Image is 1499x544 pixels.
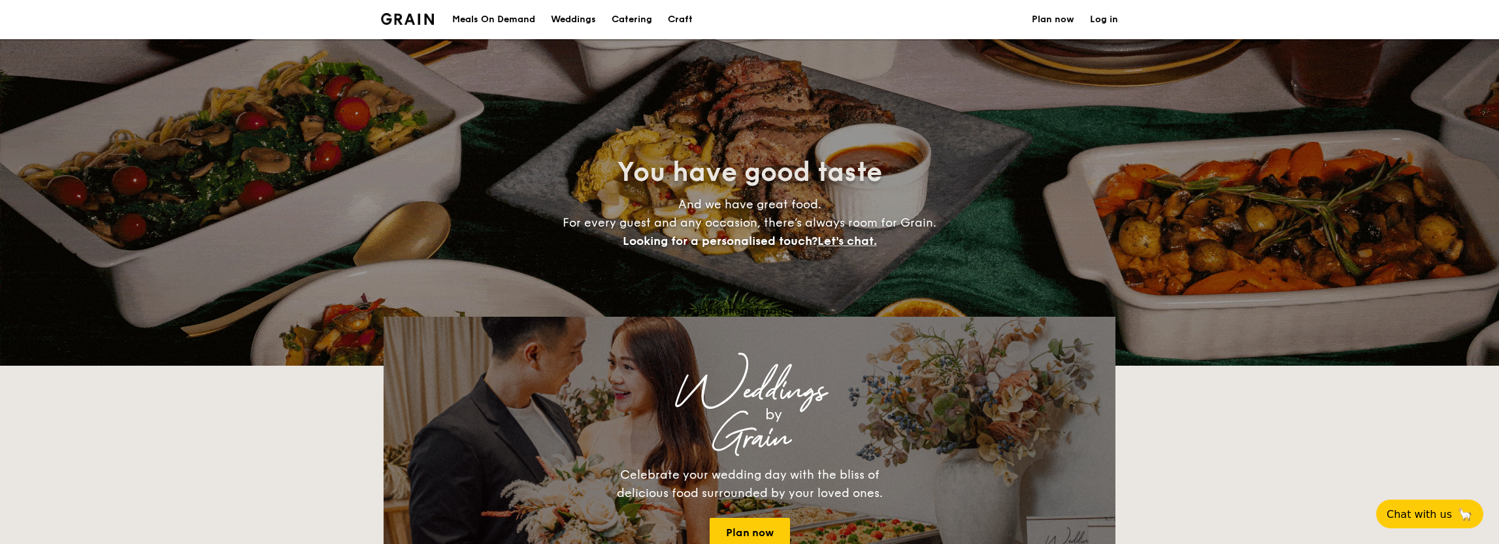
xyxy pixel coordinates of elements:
span: 🦙 [1457,507,1473,522]
div: by [547,403,1000,426]
div: Weddings [499,379,1000,403]
img: Grain [381,13,434,25]
span: Let's chat. [817,234,877,248]
span: Chat with us [1387,508,1452,520]
div: Celebrate your wedding day with the bliss of delicious food surrounded by your loved ones. [602,466,897,502]
a: Logotype [381,13,434,25]
button: Chat with us🦙 [1376,500,1483,528]
div: Grain [499,426,1000,450]
div: Loading menus magically... [384,304,1115,317]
